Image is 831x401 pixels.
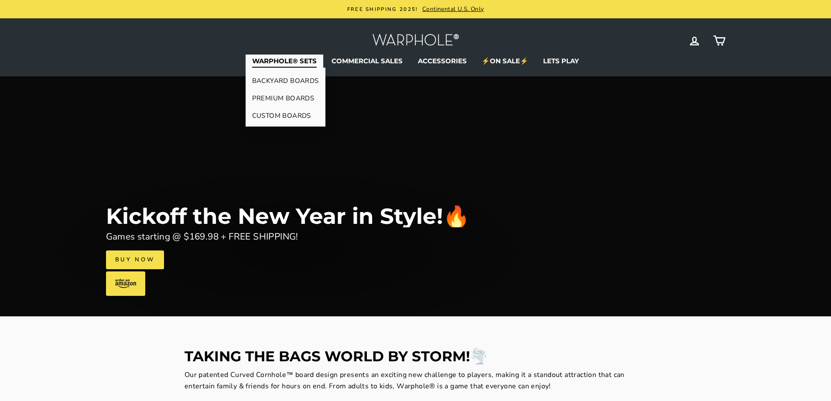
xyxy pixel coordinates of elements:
[246,55,323,68] a: WARPHOLE® SETS
[246,107,325,124] a: CUSTOM BOARDS
[420,5,484,13] span: Continental U.S. Only
[185,349,647,363] h2: TAKING THE BAGS WORLD BY STORM!🌪️
[106,230,298,244] div: Games starting @ $169.98 + FREE SHIPPING!
[108,4,723,14] a: FREE SHIPPING 2025! Continental U.S. Only
[411,55,473,68] a: ACCESSORIES
[537,55,585,68] a: LETS PLAY
[106,55,725,68] ul: Primary
[347,6,418,13] span: FREE SHIPPING 2025!
[185,370,647,392] p: Our patented Curved Cornhole™ board design presents an exciting new challenge to players, making ...
[246,72,325,89] a: BACKYARD BOARDS
[115,278,136,288] img: amazon-logo.svg
[372,31,459,50] img: Warphole
[106,250,164,269] a: Buy Now
[475,55,535,68] a: ⚡ON SALE⚡
[325,55,409,68] a: COMMERCIAL SALES
[246,89,325,107] a: PREMIUM BOARDS
[106,206,470,227] div: Kickoff the New Year in Style!🔥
